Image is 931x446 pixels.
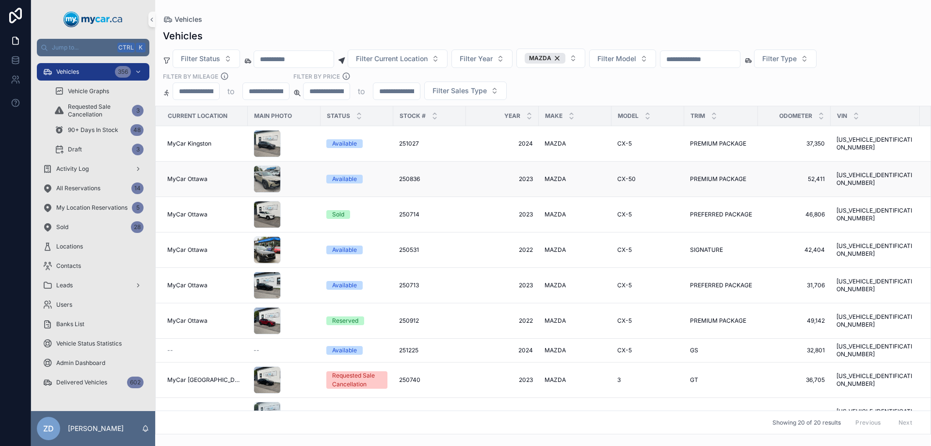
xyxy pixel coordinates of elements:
[836,171,914,187] a: [US_VEHICLE_IDENTIFICATION_NUMBER]
[690,246,752,254] a: SIGNATURE
[764,317,825,325] span: 49,142
[836,372,914,388] a: [US_VEHICLE_IDENTIFICATION_NUMBER]
[56,184,100,192] span: All Reservations
[37,277,149,294] a: Leads
[48,141,149,158] a: Draft3
[358,85,365,97] p: to
[690,281,752,289] a: PREFERRED PACKAGE
[399,347,460,354] a: 251225
[764,140,825,148] span: 37,350
[617,376,621,384] span: 3
[399,317,460,325] a: 250912
[56,320,84,328] span: Banks List
[163,15,202,24] a: Vehicles
[472,281,533,289] a: 2023
[37,39,149,56] button: Jump to...CtrlK
[617,246,678,254] a: CX-5
[167,211,208,218] span: MyCar Ottawa
[399,211,460,218] a: 250714
[37,199,149,216] a: My Location Reservations5
[37,180,149,197] a: All Reservations14
[326,210,387,219] a: Sold
[56,223,68,231] span: Sold
[525,53,565,64] button: Unselect 25
[545,246,606,254] a: MAZDA
[516,49,585,68] button: Select Button
[167,175,208,183] span: MyCar Ottawa
[175,15,202,24] span: Vehicles
[326,281,387,290] a: Available
[131,182,144,194] div: 14
[617,281,632,289] span: CX-5
[56,243,83,250] span: Locations
[836,242,914,258] span: [US_VEHICLE_IDENTIFICATION_NUMBER]
[597,54,636,64] span: Filter Model
[56,359,105,367] span: Admin Dashboard
[617,175,678,183] a: CX-50
[56,165,89,173] span: Activity Log
[52,44,113,51] span: Jump to...
[332,281,357,290] div: Available
[764,246,825,254] span: 42,404
[43,423,54,434] span: ZD
[332,246,357,254] div: Available
[37,238,149,255] a: Locations
[836,408,914,423] a: [US_VEHICLE_IDENTIFICATION_NUMBER]
[399,246,460,254] a: 250531
[690,175,746,183] span: PREMIUM PACKAGE
[399,281,460,289] a: 250713
[56,301,72,309] span: Users
[56,262,81,270] span: Contacts
[545,317,566,325] span: MAZDA
[690,175,752,183] a: PREMIUM PACKAGE
[754,50,817,68] button: Select Button
[545,112,562,120] span: Make
[68,424,124,433] p: [PERSON_NAME]
[167,376,242,384] a: MyCar [GEOGRAPHIC_DATA]
[690,317,746,325] span: PREMIUM PACKAGE
[400,112,426,120] span: Stock #
[617,211,632,218] span: CX-5
[293,72,340,81] label: FILTER BY PRICE
[545,281,606,289] a: MAZDA
[37,335,149,352] a: Vehicle Status Statistics
[545,347,606,354] a: MAZDA
[690,347,698,354] span: GS
[254,347,259,354] span: --
[56,379,107,386] span: Delivered Vehicles
[836,136,914,151] a: [US_VEHICLE_IDENTIFICATION_NUMBER]
[399,246,419,254] span: 250531
[472,317,533,325] span: 2022
[167,175,242,183] a: MyCar Ottawa
[68,103,128,118] span: Requested Sale Cancellation
[37,296,149,314] a: Users
[167,246,242,254] a: MyCar Ottawa
[529,54,551,62] span: MAZDA
[68,126,118,134] span: 90+ Days In Stock
[167,317,208,325] span: MyCar Ottawa
[472,211,533,218] a: 2023
[545,281,566,289] span: MAZDA
[37,160,149,178] a: Activity Log
[779,112,812,120] span: Odometer
[617,317,678,325] a: CX-5
[617,140,632,148] span: CX-5
[167,140,242,148] a: MyCar Kingston
[764,281,825,289] a: 31,706
[399,317,419,325] span: 250912
[137,44,144,51] span: K
[48,121,149,139] a: 90+ Days In Stock48
[460,54,493,64] span: Filter Year
[764,376,825,384] a: 36,705
[399,347,418,354] span: 251225
[836,313,914,329] a: [US_VEHICLE_IDENTIFICATION_NUMBER]
[399,376,460,384] a: 250740
[163,72,218,81] label: Filter By Mileage
[332,175,357,183] div: Available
